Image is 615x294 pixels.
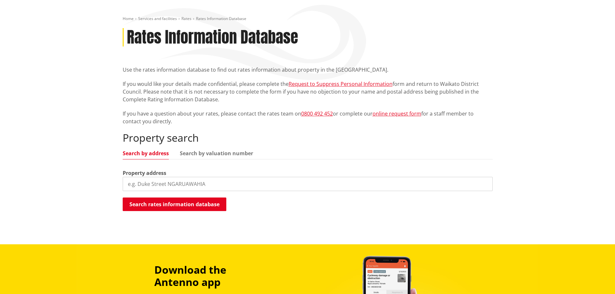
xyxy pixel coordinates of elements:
h2: Property search [123,132,493,144]
p: If you would like your details made confidential, please complete the form and return to Waikato ... [123,80,493,103]
a: Search by valuation number [180,151,253,156]
p: Use the rates information database to find out rates information about property in the [GEOGRAPHI... [123,66,493,74]
a: online request form [373,110,421,117]
a: Home [123,16,134,21]
a: Search by address [123,151,169,156]
a: Request to Suppress Personal Information [289,80,393,87]
h1: Rates Information Database [127,28,298,47]
button: Search rates information database [123,198,226,211]
a: Rates [181,16,191,21]
span: Rates Information Database [196,16,246,21]
p: If you have a question about your rates, please contact the rates team on or complete our for a s... [123,110,493,125]
input: e.g. Duke Street NGARUAWAHIA [123,177,493,191]
label: Property address [123,169,166,177]
h3: Download the Antenno app [154,264,271,289]
a: 0800 492 452 [301,110,333,117]
nav: breadcrumb [123,16,493,22]
a: Services and facilities [138,16,177,21]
